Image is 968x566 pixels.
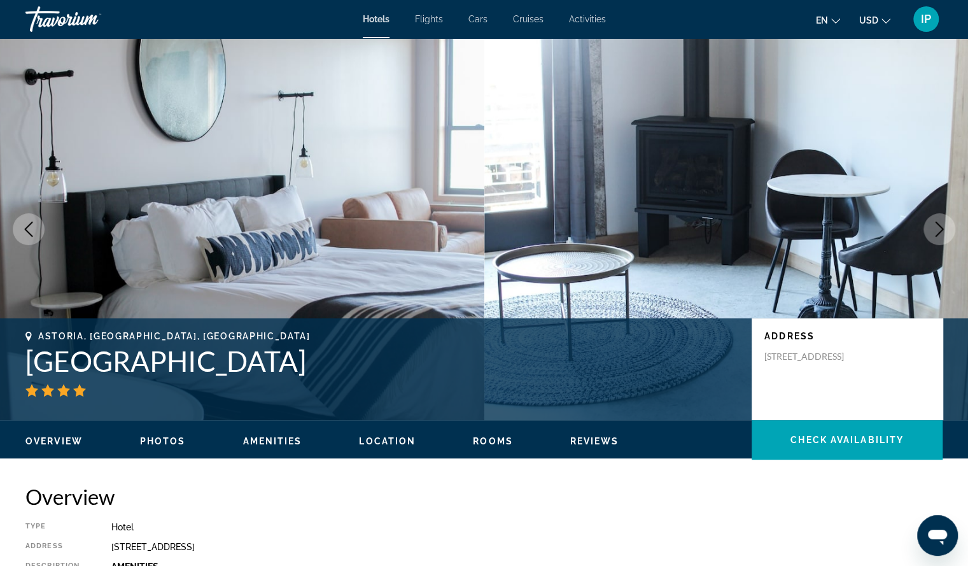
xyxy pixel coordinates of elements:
iframe: Button to launch messaging window [917,515,958,556]
div: Hotel [111,522,943,532]
a: Flights [415,14,443,24]
span: Location [359,436,416,446]
span: USD [859,15,878,25]
a: Hotels [363,14,389,24]
div: Address [25,542,80,552]
h2: Overview [25,484,943,509]
button: Rooms [473,435,513,447]
button: Amenities [242,435,302,447]
button: Location [359,435,416,447]
button: Previous image [13,213,45,245]
span: Reviews [570,436,619,446]
span: IP [921,13,931,25]
button: Photos [140,435,186,447]
span: Overview [25,436,83,446]
span: Check Availability [790,435,904,445]
span: en [816,15,828,25]
span: Amenities [242,436,302,446]
button: Overview [25,435,83,447]
div: [STREET_ADDRESS] [111,542,943,552]
button: Check Availability [752,420,943,460]
h1: [GEOGRAPHIC_DATA] [25,344,739,378]
span: Astoria, [GEOGRAPHIC_DATA], [GEOGRAPHIC_DATA] [38,331,311,341]
button: Change currency [859,11,890,29]
button: Reviews [570,435,619,447]
button: User Menu [909,6,943,32]
a: Activities [569,14,606,24]
a: Travorium [25,3,153,36]
button: Change language [816,11,840,29]
button: Next image [923,213,955,245]
p: [STREET_ADDRESS] [764,351,866,362]
p: Address [764,331,930,341]
a: Cruises [513,14,544,24]
span: Rooms [473,436,513,446]
span: Photos [140,436,186,446]
a: Cars [468,14,488,24]
div: Type [25,522,80,532]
